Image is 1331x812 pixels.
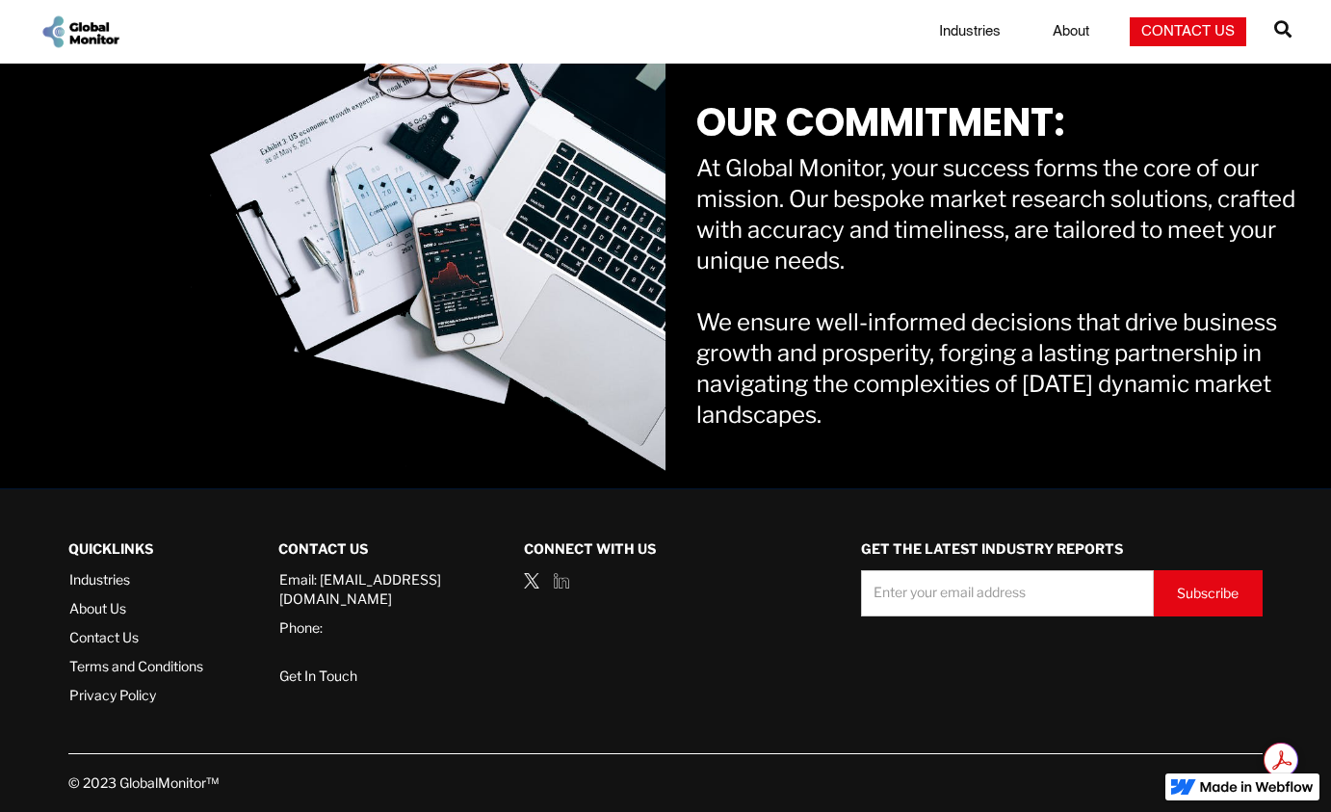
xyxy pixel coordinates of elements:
[1130,17,1246,46] a: Contact Us
[1041,22,1101,41] a: About
[68,773,1263,793] div: © 2023 GlobalMonitor™
[696,101,1300,144] h1: OUR COMMITMENT:
[1274,15,1292,42] span: 
[68,528,203,570] div: QUICKLINKS
[69,599,203,618] a: About Us
[279,647,357,686] a: Get In Touch
[861,540,1123,557] strong: GET THE LATEST INDUSTRY REPORTS
[69,657,203,676] a: Terms and Conditions
[279,570,467,609] a: Email: [EMAIL_ADDRESS][DOMAIN_NAME]
[69,686,203,705] a: Privacy Policy
[1274,13,1292,51] a: 
[69,570,203,589] a: Industries
[69,628,203,647] a: Contact Us
[279,618,323,638] a: Phone:
[861,570,1263,616] form: Demo Request
[524,540,656,557] strong: Connect with us
[696,153,1300,431] div: At Global Monitor, your success forms the core of our mission. Our bespoke market research soluti...
[39,13,120,50] a: home
[927,22,1012,41] a: Industries
[861,570,1154,616] input: Enter your email address
[278,540,368,557] strong: Contact Us
[1154,570,1263,616] input: Subscribe
[1200,781,1314,793] img: Made in Webflow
